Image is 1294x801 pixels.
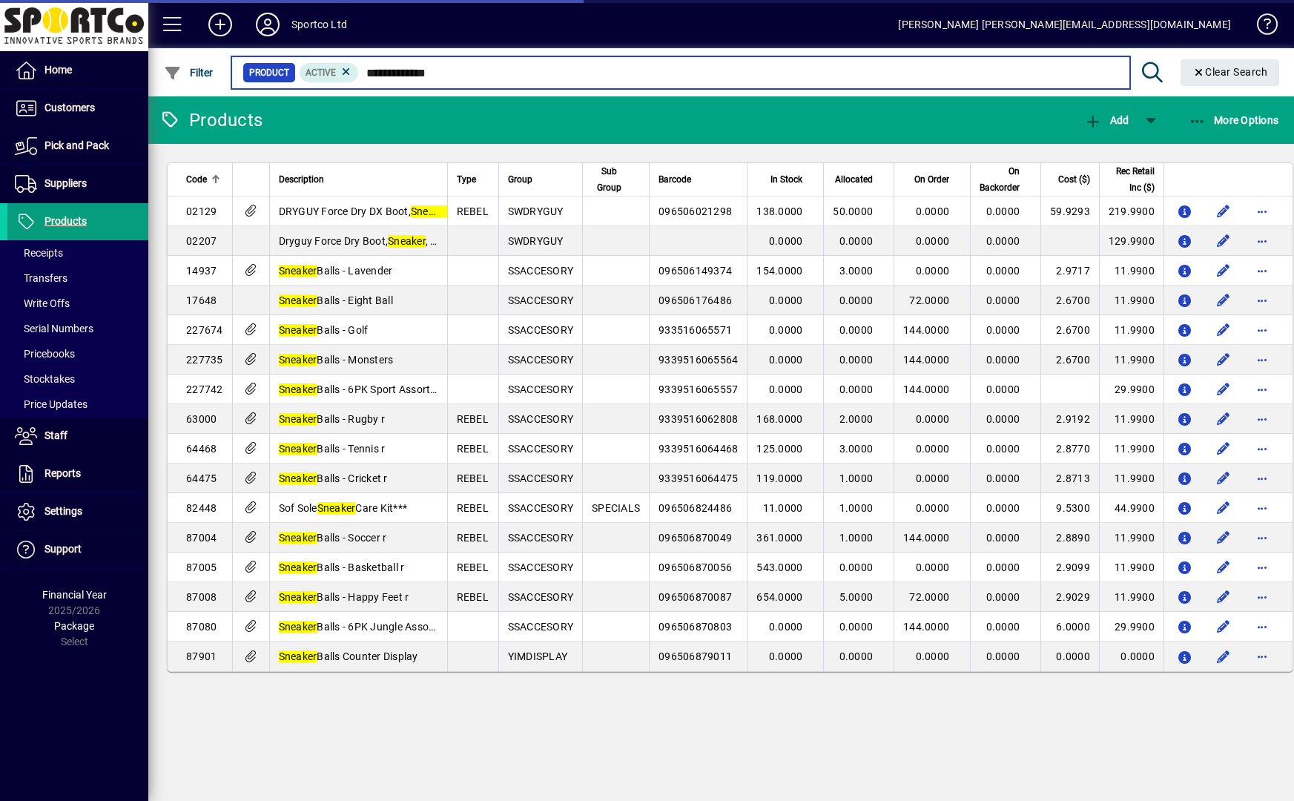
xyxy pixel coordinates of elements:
[986,502,1020,514] span: 0.0000
[769,235,803,247] span: 0.0000
[1109,163,1155,196] span: Rec Retail Inc ($)
[1040,286,1099,315] td: 2.6700
[916,265,950,277] span: 0.0000
[186,324,223,336] span: 227674
[769,354,803,366] span: 0.0000
[457,532,489,544] span: REBEL
[986,591,1020,603] span: 0.0000
[1099,345,1163,375] td: 11.9900
[916,472,950,484] span: 0.0000
[769,383,803,395] span: 0.0000
[592,502,640,514] span: SPECIALS
[1212,645,1235,668] button: Edit
[186,235,217,247] span: 02207
[186,472,217,484] span: 64475
[909,294,949,306] span: 72.0000
[1212,407,1235,431] button: Edit
[306,67,336,78] span: Active
[7,392,148,417] a: Price Updates
[186,354,223,366] span: 227735
[7,366,148,392] a: Stocktakes
[916,650,950,662] span: 0.0000
[658,205,732,217] span: 096506021298
[457,561,489,573] span: REBEL
[7,266,148,291] a: Transfers
[249,65,289,80] span: Product
[42,589,107,601] span: Financial Year
[839,621,874,633] span: 0.0000
[1212,615,1235,639] button: Edit
[388,235,426,247] em: Sneaker
[839,265,874,277] span: 3.0000
[916,443,950,455] span: 0.0000
[1250,378,1274,401] button: More options
[839,324,874,336] span: 0.0000
[1099,642,1163,671] td: 0.0000
[279,650,317,662] em: Sneaker
[457,443,489,455] span: REBEL
[457,171,489,188] div: Type
[1080,107,1132,133] button: Add
[44,102,95,113] span: Customers
[1212,200,1235,223] button: Edit
[279,383,455,395] span: Balls - 6PK Sport Assortment
[44,429,67,441] span: Staff
[7,493,148,530] a: Settings
[658,265,732,277] span: 096506149374
[1250,615,1274,639] button: More options
[986,324,1020,336] span: 0.0000
[1212,289,1235,312] button: Edit
[15,398,88,410] span: Price Updates
[279,502,408,514] span: Sof Sole Care Kit***
[1040,612,1099,642] td: 6.0000
[839,413,874,425] span: 2.0000
[300,63,359,82] mat-chip: Activation Status: Active
[756,472,802,484] span: 119.0000
[54,620,94,632] span: Package
[839,383,874,395] span: 0.0000
[7,418,148,455] a: Staff
[279,413,317,425] em: Sneaker
[986,413,1020,425] span: 0.0000
[756,205,802,217] span: 138.0000
[186,443,217,455] span: 64468
[1212,437,1235,461] button: Edit
[756,443,802,455] span: 125.0000
[291,13,347,36] div: Sportco Ltd
[7,128,148,165] a: Pick and Pack
[986,472,1020,484] span: 0.0000
[164,67,214,79] span: Filter
[839,294,874,306] span: 0.0000
[1250,556,1274,579] button: More options
[769,294,803,306] span: 0.0000
[44,215,87,227] span: Products
[508,383,574,395] span: SSACCESORY
[44,139,109,151] span: Pick and Pack
[1250,467,1274,490] button: More options
[1250,348,1274,372] button: More options
[508,443,574,455] span: SSACCESORY
[317,502,356,514] em: Sneaker
[1099,226,1163,256] td: 129.9900
[1250,289,1274,312] button: More options
[916,561,950,573] span: 0.0000
[1099,612,1163,642] td: 29.9900
[508,205,564,217] span: SWDRYGUY
[839,354,874,366] span: 0.0000
[186,294,217,306] span: 17648
[909,591,949,603] span: 72.0000
[508,265,574,277] span: SSACCESORY
[186,205,217,217] span: 02129
[592,163,627,196] span: Sub Group
[279,205,505,217] span: DRYGUY Force Dry DX Boot, , Glove Drier
[1040,256,1099,286] td: 2.9717
[1250,200,1274,223] button: More options
[279,171,324,188] span: Description
[839,443,874,455] span: 3.0000
[658,621,732,633] span: 096506870803
[159,108,263,132] div: Products
[1212,526,1235,550] button: Edit
[7,240,148,266] a: Receipts
[756,265,802,277] span: 154.0000
[1192,66,1268,78] span: Clear Search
